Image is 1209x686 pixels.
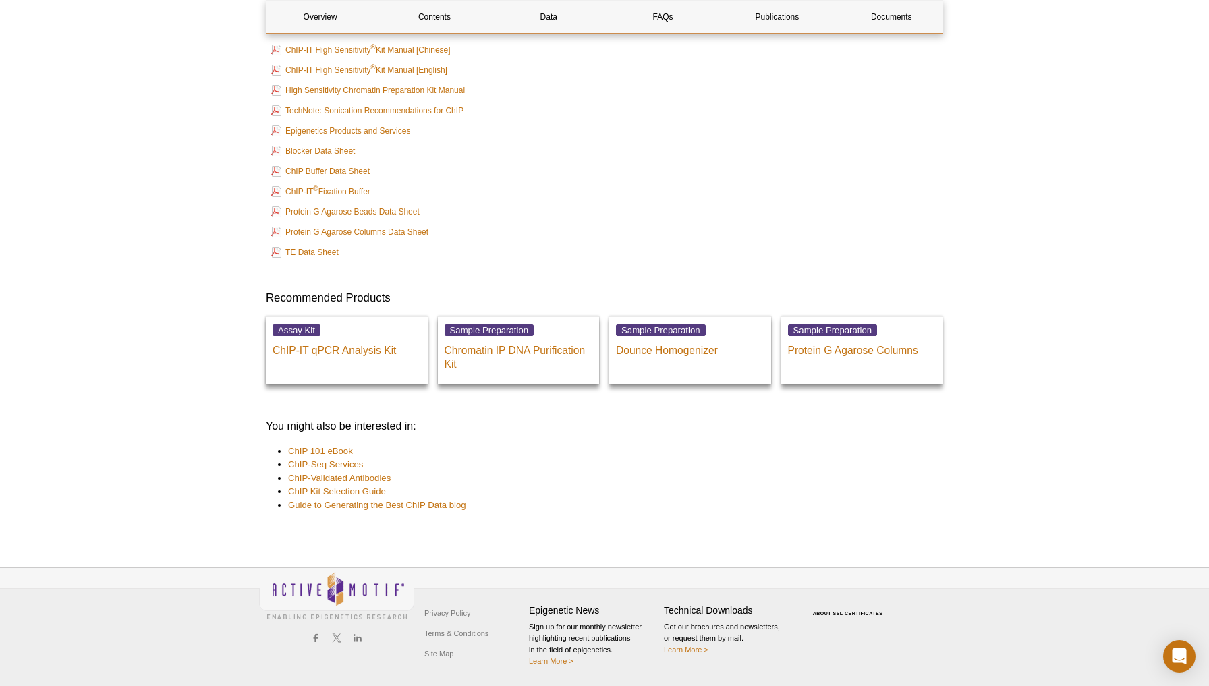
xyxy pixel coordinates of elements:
a: Data [495,1,602,33]
a: ChIP-IT High Sensitivity®Kit Manual [Chinese] [271,42,451,58]
p: ChIP-IT qPCR Analysis Kit [273,337,421,358]
p: Protein G Agarose Columns [788,337,936,358]
span: Assay Kit [273,324,320,336]
h4: Epigenetic News [529,605,657,617]
h3: Recommended Products [266,290,943,306]
sup: ® [371,63,376,71]
a: ChIP-IT High Sensitivity®Kit Manual [English] [271,62,447,78]
a: Sample Preparation Protein G Agarose Columns [781,316,943,384]
span: Sample Preparation [616,324,706,336]
a: Guide to Generating the Best ChIP Data blog [288,498,466,512]
a: ABOUT SSL CERTIFICATES [813,611,883,616]
h3: You might also be interested in: [266,418,943,434]
a: Overview [266,1,374,33]
a: Terms & Conditions [421,623,492,644]
p: Get our brochures and newsletters, or request them by mail. [664,621,792,656]
p: Dounce Homogenizer [616,337,764,358]
p: Sign up for our monthly newsletter highlighting recent publications in the field of epigenetics. [529,621,657,667]
a: Protein G Agarose Beads Data Sheet [271,204,420,220]
a: TE Data Sheet [271,244,339,260]
a: ChIP Kit Selection Guide [288,485,386,498]
h4: Technical Downloads [664,605,792,617]
a: ChIP-IT®Fixation Buffer [271,183,370,200]
a: Site Map [421,644,457,664]
p: Chromatin IP DNA Purification Kit [445,337,593,371]
a: Privacy Policy [421,603,474,623]
span: Sample Preparation [445,324,534,336]
a: Learn More > [529,657,573,665]
a: Documents [838,1,945,33]
a: Blocker Data Sheet [271,143,355,159]
a: ChIP 101 eBook [288,445,353,458]
a: TechNote: Sonication Recommendations for ChIP [271,103,463,119]
a: ChIP Buffer Data Sheet [271,163,370,179]
a: Sample Preparation Dounce Homogenizer [609,316,771,384]
a: Epigenetics Products and Services [271,123,410,139]
div: Open Intercom Messenger [1163,640,1196,673]
a: Learn More > [664,646,708,654]
a: ChIP-Seq Services [288,458,363,471]
a: Contents [381,1,488,33]
img: Active Motif, [259,568,414,623]
sup: ® [371,43,376,51]
a: Assay Kit ChIP-IT qPCR Analysis Kit [266,316,428,384]
a: ChIP-Validated Antibodies [288,471,391,485]
a: FAQs [609,1,716,33]
a: Sample Preparation Chromatin IP DNA Purification Kit [438,316,600,384]
a: Publications [723,1,831,33]
a: High Sensitivity Chromatin Preparation Kit Manual [271,82,465,98]
a: Protein G Agarose Columns Data Sheet [271,224,428,240]
table: Click to Verify - This site chose Symantec SSL for secure e-commerce and confidential communicati... [799,592,900,621]
sup: ® [313,185,318,192]
span: Sample Preparation [788,324,878,336]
